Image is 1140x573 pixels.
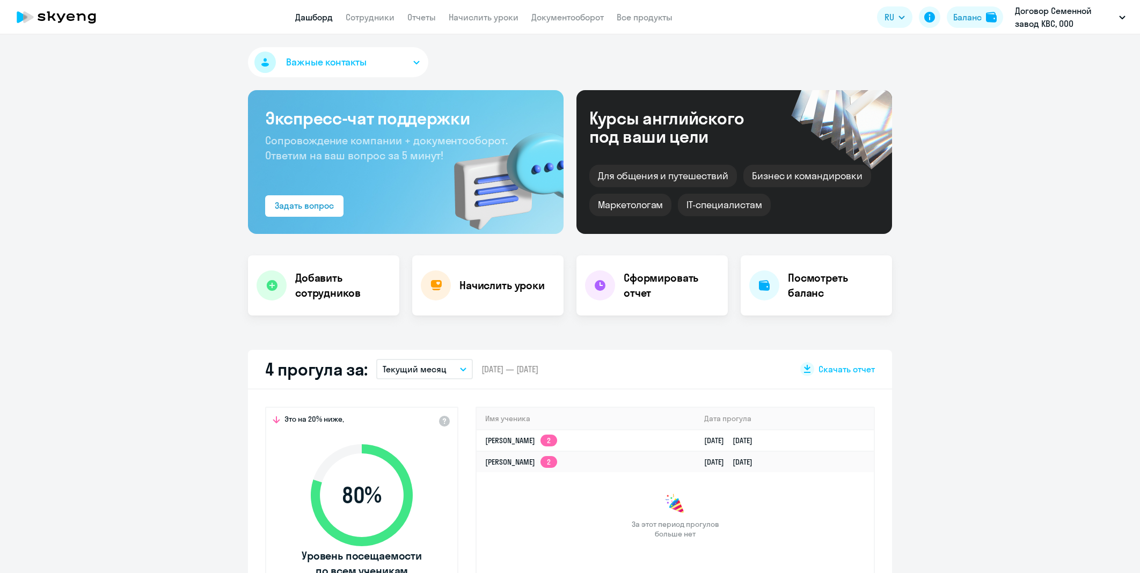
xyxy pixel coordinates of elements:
span: [DATE] — [DATE] [481,363,538,375]
h4: Сформировать отчет [624,270,719,300]
a: Все продукты [617,12,673,23]
h4: Посмотреть баланс [788,270,883,300]
a: Дашборд [295,12,333,23]
span: RU [885,11,894,24]
img: bg-img [439,113,564,234]
app-skyeng-badge: 2 [540,435,557,446]
a: Начислить уроки [449,12,518,23]
p: Договор Семенной завод КВС, ООО "СЕМЕННОЙ ЗАВОД КВС" [1015,4,1115,30]
div: IT-специалистам [678,194,770,216]
img: balance [986,12,997,23]
button: Текущий месяц [376,359,473,379]
p: Текущий месяц [383,363,447,376]
a: [DATE][DATE] [704,457,761,467]
h4: Начислить уроки [459,278,545,293]
button: Задать вопрос [265,195,344,217]
a: [DATE][DATE] [704,436,761,445]
div: Для общения и путешествий [589,165,737,187]
div: Задать вопрос [275,199,334,212]
span: Сопровождение компании + документооборот. Ответим на ваш вопрос за 5 минут! [265,134,508,162]
div: Баланс [953,11,982,24]
button: RU [877,6,912,28]
span: Скачать отчет [819,363,875,375]
div: Курсы английского под ваши цели [589,109,773,145]
app-skyeng-badge: 2 [540,456,557,468]
span: 80 % [300,482,423,508]
a: Сотрудники [346,12,394,23]
div: Маркетологам [589,194,671,216]
h2: 4 прогула за: [265,358,368,380]
button: Балансbalance [947,6,1003,28]
div: Бизнес и командировки [743,165,871,187]
h4: Добавить сотрудников [295,270,391,300]
button: Важные контакты [248,47,428,77]
h3: Экспресс-чат поддержки [265,107,546,129]
a: Отчеты [407,12,436,23]
a: [PERSON_NAME]2 [485,436,557,445]
span: Важные контакты [286,55,367,69]
span: За этот период прогулов больше нет [630,519,720,539]
th: Имя ученика [477,408,696,430]
span: Это на 20% ниже, [284,414,344,427]
button: Договор Семенной завод КВС, ООО "СЕМЕННОЙ ЗАВОД КВС" [1010,4,1131,30]
img: congrats [664,494,686,515]
th: Дата прогула [696,408,874,430]
a: [PERSON_NAME]2 [485,457,557,467]
a: Документооборот [531,12,604,23]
